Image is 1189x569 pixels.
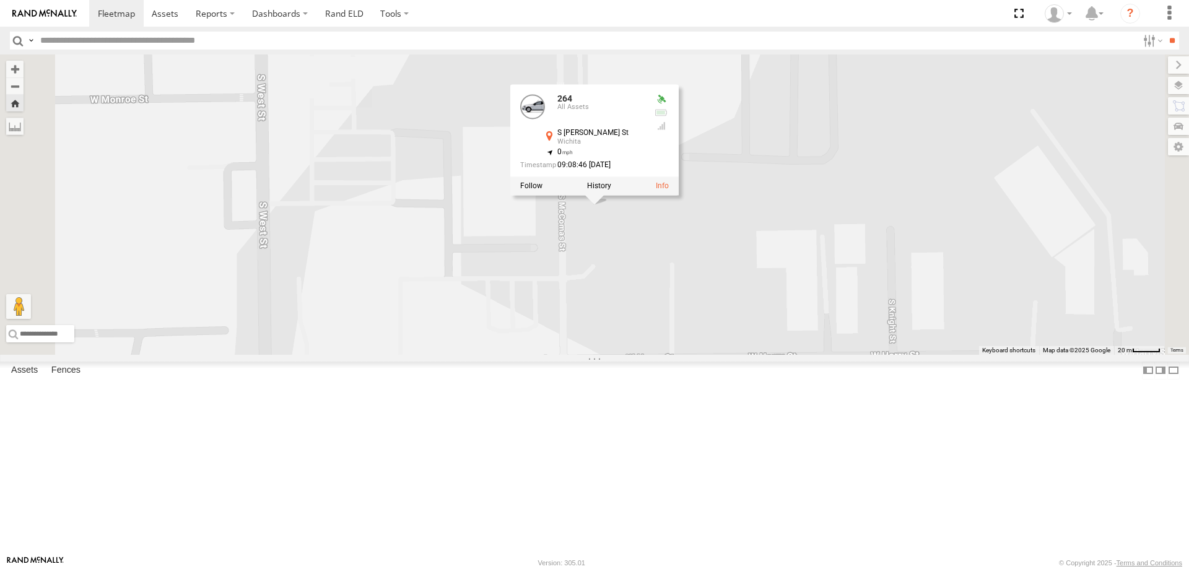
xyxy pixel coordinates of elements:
label: Dock Summary Table to the Right [1154,362,1167,380]
img: rand-logo.svg [12,9,77,18]
label: Fences [45,362,87,379]
button: Zoom in [6,61,24,77]
label: Measure [6,118,24,135]
span: 0 [557,147,573,156]
a: 264 [557,93,572,103]
a: View Asset Details [520,94,545,119]
label: View Asset History [587,182,611,191]
label: Assets [5,362,44,379]
span: Map data ©2025 Google [1043,347,1110,354]
label: Dock Summary Table to the Left [1142,362,1154,380]
button: Keyboard shortcuts [982,346,1035,355]
div: Valid GPS Fix [654,94,669,104]
button: Zoom Home [6,95,24,111]
label: Map Settings [1168,138,1189,155]
a: View Asset Details [656,182,669,191]
label: Search Query [26,32,36,50]
label: Search Filter Options [1138,32,1165,50]
div: No voltage information received from this device. [654,108,669,118]
a: Terms and Conditions [1117,559,1182,567]
a: Terms [1170,348,1183,353]
div: S [PERSON_NAME] St [557,129,644,137]
button: Zoom out [6,77,24,95]
button: Map Scale: 20 m per 42 pixels [1114,346,1164,355]
div: Wichita [557,138,644,146]
div: Shane Miller [1040,4,1076,23]
div: © Copyright 2025 - [1059,559,1182,567]
span: 20 m [1118,347,1132,354]
label: Hide Summary Table [1167,362,1180,380]
div: All Assets [557,104,644,111]
div: Date/time of location update [520,162,644,170]
div: Version: 305.01 [538,559,585,567]
i: ? [1120,4,1140,24]
a: Visit our Website [7,557,64,569]
button: Drag Pegman onto the map to open Street View [6,294,31,319]
label: Realtime tracking of Asset [520,182,542,191]
div: GSM Signal = 4 [654,121,669,131]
